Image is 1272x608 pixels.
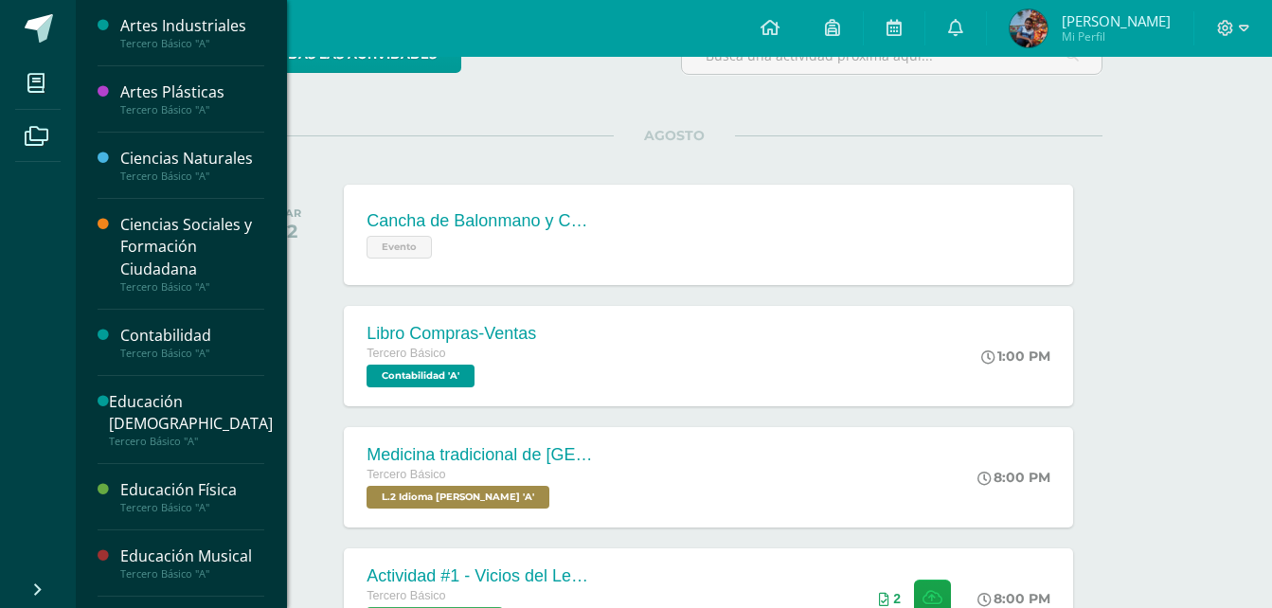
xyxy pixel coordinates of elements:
[120,545,264,567] div: Educación Musical
[120,214,264,293] a: Ciencias Sociales y Formación CiudadanaTercero Básico "A"
[1062,28,1171,45] span: Mi Perfil
[120,501,264,514] div: Tercero Básico "A"
[977,590,1050,607] div: 8:00 PM
[120,15,264,50] a: Artes IndustrialesTercero Básico "A"
[367,347,445,360] span: Tercero Básico
[977,469,1050,486] div: 8:00 PM
[275,206,301,220] div: MAR
[367,365,475,387] span: Contabilidad 'A'
[120,325,264,360] a: ContabilidadTercero Básico "A"
[367,445,594,465] div: Medicina tradicional de [GEOGRAPHIC_DATA]
[120,148,264,183] a: Ciencias NaturalesTercero Básico "A"
[367,486,549,509] span: L.2 Idioma Maya Kaqchikel 'A'
[109,435,273,448] div: Tercero Básico "A"
[120,81,264,103] div: Artes Plásticas
[120,479,264,514] a: Educación FísicaTercero Básico "A"
[120,347,264,360] div: Tercero Básico "A"
[120,81,264,116] a: Artes PlásticasTercero Básico "A"
[879,591,901,606] div: Archivos entregados
[120,280,264,294] div: Tercero Básico "A"
[109,391,273,448] a: Educación [DEMOGRAPHIC_DATA]Tercero Básico "A"
[614,127,735,144] span: AGOSTO
[120,148,264,170] div: Ciencias Naturales
[275,220,301,242] div: 12
[120,214,264,279] div: Ciencias Sociales y Formación Ciudadana
[367,324,536,344] div: Libro Compras-Ventas
[367,589,445,602] span: Tercero Básico
[120,15,264,37] div: Artes Industriales
[109,391,273,435] div: Educación [DEMOGRAPHIC_DATA]
[120,103,264,116] div: Tercero Básico "A"
[1062,11,1171,30] span: [PERSON_NAME]
[893,591,901,606] span: 2
[367,566,594,586] div: Actividad #1 - Vicios del LenguaJe
[120,545,264,581] a: Educación MusicalTercero Básico "A"
[120,37,264,50] div: Tercero Básico "A"
[120,567,264,581] div: Tercero Básico "A"
[120,170,264,183] div: Tercero Básico "A"
[367,468,445,481] span: Tercero Básico
[120,325,264,347] div: Contabilidad
[1010,9,1048,47] img: 1e7d32b1b139066fd52006bc5009e095.png
[367,236,432,259] span: Evento
[367,211,594,231] div: Cancha de Balonmano y Contenido
[120,479,264,501] div: Educación Física
[981,348,1050,365] div: 1:00 PM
